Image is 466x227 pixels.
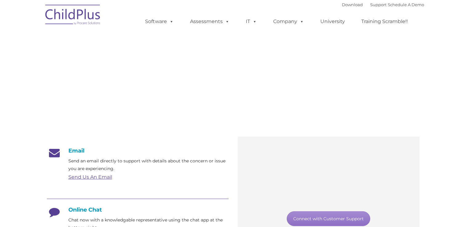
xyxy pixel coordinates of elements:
[287,211,370,226] a: Connect with Customer Support
[42,0,104,31] img: ChildPlus by Procare Solutions
[314,15,351,28] a: University
[47,206,229,213] h4: Online Chat
[68,174,112,180] a: Send Us An Email
[370,2,387,7] a: Support
[184,15,236,28] a: Assessments
[240,15,263,28] a: IT
[68,157,229,173] p: Send an email directly to support with details about the concern or issue you are experiencing.
[355,15,414,28] a: Training Scramble!!
[342,2,363,7] a: Download
[267,15,310,28] a: Company
[388,2,424,7] a: Schedule A Demo
[139,15,180,28] a: Software
[342,2,424,7] font: |
[47,147,229,154] h4: Email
